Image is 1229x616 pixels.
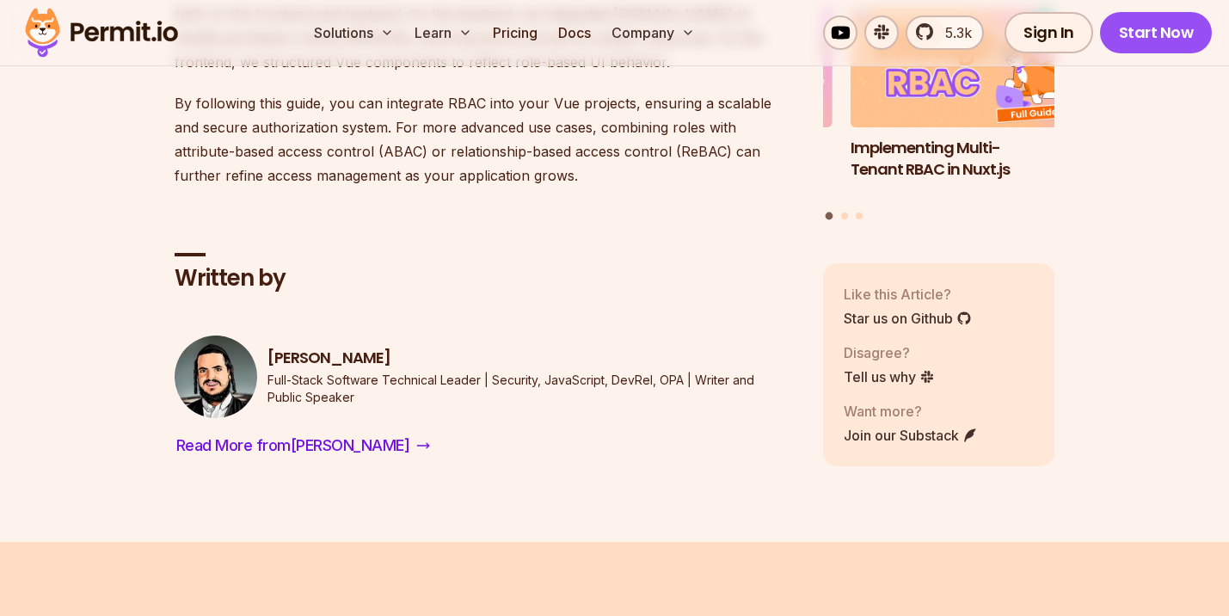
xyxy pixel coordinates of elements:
[267,348,796,369] h3: [PERSON_NAME]
[551,15,598,50] a: Docs
[844,401,978,422] p: Want more?
[175,432,433,459] a: Read More from[PERSON_NAME]
[175,263,796,294] h2: Written by
[1005,12,1093,53] a: Sign In
[851,138,1083,181] h3: Implementing Multi-Tenant RBAC in Nuxt.js
[175,91,796,188] p: By following this guide, you can integrate RBAC into your Vue projects, ensuring a scalable and s...
[600,138,833,201] h3: Policy-Based Access Control (PBAC) Isn’t as Great as You Think
[906,15,984,50] a: 5.3k
[844,367,935,387] a: Tell us why
[605,15,702,50] button: Company
[17,3,186,62] img: Permit logo
[826,213,833,220] button: Go to slide 1
[844,342,935,363] p: Disagree?
[486,15,544,50] a: Pricing
[841,213,848,219] button: Go to slide 2
[856,213,863,219] button: Go to slide 3
[844,284,972,305] p: Like this Article?
[1100,12,1213,53] a: Start Now
[844,425,978,446] a: Join our Substack
[307,15,401,50] button: Solutions
[175,336,257,418] img: Gabriel L. Manor
[176,434,410,458] span: Read More from [PERSON_NAME]
[844,308,972,329] a: Star us on Github
[408,15,479,50] button: Learn
[267,372,796,406] p: Full-Stack Software Technical Leader | Security, JavaScript, DevRel, OPA | Writer and Public Speaker
[935,22,972,43] span: 5.3k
